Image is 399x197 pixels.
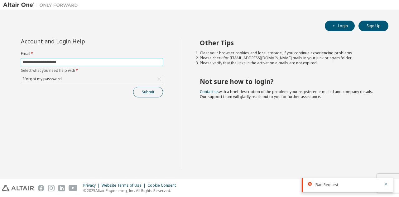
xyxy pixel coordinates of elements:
img: facebook.svg [38,185,44,191]
button: Login [325,21,355,31]
a: Contact us [200,89,219,94]
h2: Other Tips [200,39,377,47]
span: Bad Request [315,182,338,187]
label: Email [21,51,163,56]
span: with a brief description of the problem, your registered e-mail id and company details. Our suppo... [200,89,373,99]
p: © 2025 Altair Engineering, Inc. All Rights Reserved. [83,188,180,193]
div: I forgot my password [21,75,163,83]
div: Website Terms of Use [102,183,147,188]
img: altair_logo.svg [2,185,34,191]
button: Sign Up [358,21,388,31]
img: instagram.svg [48,185,55,191]
li: Please check for [EMAIL_ADDRESS][DOMAIN_NAME] mails in your junk or spam folder. [200,56,377,61]
div: Cookie Consent [147,183,180,188]
img: Altair One [3,2,81,8]
button: Submit [133,87,163,97]
div: Account and Login Help [21,39,135,44]
label: Select what you need help with [21,68,163,73]
li: Clear your browser cookies and local storage, if you continue experiencing problems. [200,51,377,56]
div: Privacy [83,183,102,188]
img: youtube.svg [69,185,78,191]
h2: Not sure how to login? [200,77,377,86]
li: Please verify that the links in the activation e-mails are not expired. [200,61,377,66]
img: linkedin.svg [58,185,65,191]
div: I forgot my password [22,76,63,82]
